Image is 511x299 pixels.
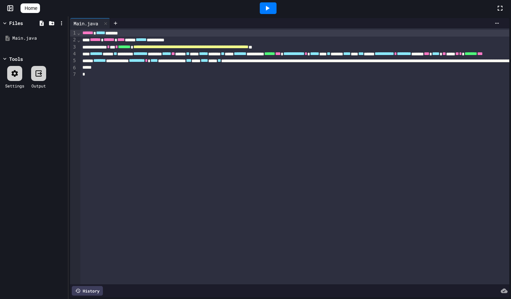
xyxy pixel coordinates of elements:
span: Fold line [77,37,80,43]
div: Settings [5,83,24,89]
div: 5 [70,57,77,64]
div: Main.java [70,20,102,27]
div: Tools [9,55,23,63]
div: Main.java [12,35,66,42]
div: 6 [70,65,77,71]
a: Home [21,3,40,13]
div: Main.java [70,18,110,28]
div: Output [31,83,46,89]
span: Fold line [77,30,80,36]
div: Files [9,19,23,27]
div: 4 [70,51,77,57]
div: 7 [70,71,77,78]
div: 1 [70,30,77,37]
div: 3 [70,44,77,51]
div: 2 [70,37,77,43]
span: Home [25,5,37,12]
div: History [72,286,103,296]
